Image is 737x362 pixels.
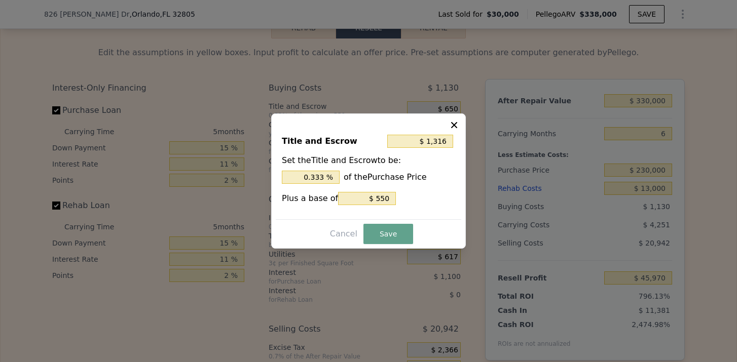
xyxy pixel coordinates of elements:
[282,132,383,150] div: Title and Escrow
[363,224,413,244] button: Save
[282,193,338,203] span: Plus a base of
[282,171,455,184] div: of the Purchase Price
[282,154,455,184] div: Set the Title and Escrow to be:
[326,226,361,242] button: Cancel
